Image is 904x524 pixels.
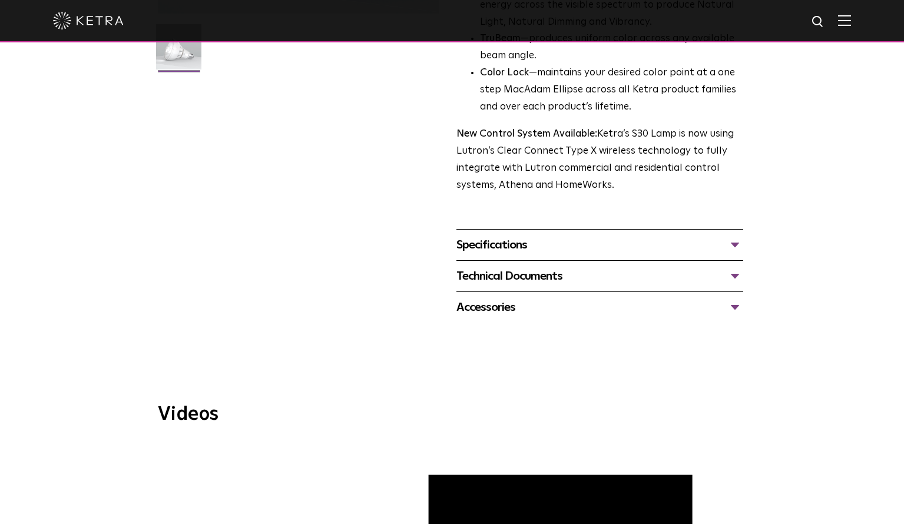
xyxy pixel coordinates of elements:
[811,15,826,29] img: search icon
[456,267,743,286] div: Technical Documents
[53,12,124,29] img: ketra-logo-2019-white
[838,15,851,26] img: Hamburger%20Nav.svg
[456,129,597,139] strong: New Control System Available:
[456,236,743,254] div: Specifications
[480,68,529,78] strong: Color Lock
[456,126,743,194] p: Ketra’s S30 Lamp is now using Lutron’s Clear Connect Type X wireless technology to fully integrat...
[156,24,201,78] img: S30-Lamp-Edison-2021-Web-Square
[480,65,743,116] li: —maintains your desired color point at a one step MacAdam Ellipse across all Ketra product famili...
[158,405,747,424] h3: Videos
[456,298,743,317] div: Accessories
[480,31,743,65] li: —produces uniform color across any available beam angle.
